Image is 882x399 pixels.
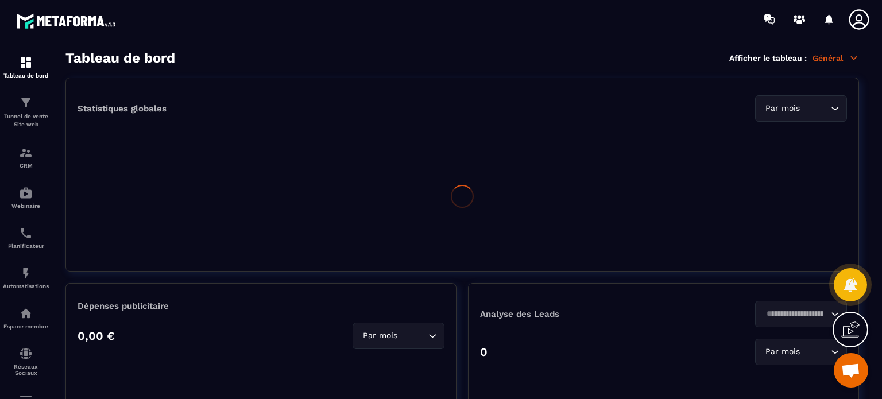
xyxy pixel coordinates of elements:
a: automationsautomationsEspace membre [3,298,49,338]
a: formationformationTunnel de vente Site web [3,87,49,137]
input: Search for option [802,346,828,358]
div: Search for option [353,323,444,349]
a: social-networksocial-networkRéseaux Sociaux [3,338,49,385]
input: Search for option [400,330,425,342]
img: formation [19,146,33,160]
p: CRM [3,162,49,169]
a: formationformationCRM [3,137,49,177]
img: automations [19,186,33,200]
p: Dépenses publicitaire [78,301,444,311]
div: Search for option [755,339,847,365]
span: Par mois [360,330,400,342]
div: Ouvrir le chat [834,353,868,388]
img: formation [19,56,33,69]
input: Search for option [763,308,828,320]
img: logo [16,10,119,32]
a: automationsautomationsWebinaire [3,177,49,218]
p: Tableau de bord [3,72,49,79]
img: scheduler [19,226,33,240]
p: Automatisations [3,283,49,289]
img: automations [19,266,33,280]
img: automations [19,307,33,320]
p: Webinaire [3,203,49,209]
p: 0,00 € [78,329,115,343]
div: Search for option [755,301,847,327]
p: Analyse des Leads [480,309,664,319]
input: Search for option [802,102,828,115]
a: schedulerschedulerPlanificateur [3,218,49,258]
p: Planificateur [3,243,49,249]
img: social-network [19,347,33,361]
h3: Tableau de bord [65,50,175,66]
span: Par mois [763,102,802,115]
p: 0 [480,345,488,359]
p: Réseaux Sociaux [3,363,49,376]
img: formation [19,96,33,110]
p: Afficher le tableau : [729,53,807,63]
a: automationsautomationsAutomatisations [3,258,49,298]
p: Espace membre [3,323,49,330]
div: Search for option [755,95,847,122]
p: Général [813,53,859,63]
p: Tunnel de vente Site web [3,113,49,129]
a: formationformationTableau de bord [3,47,49,87]
p: Statistiques globales [78,103,167,114]
span: Par mois [763,346,802,358]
